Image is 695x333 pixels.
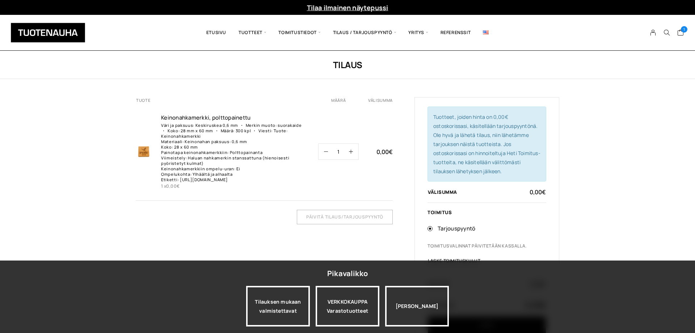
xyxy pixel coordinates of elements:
bdi: 0,00 [530,188,546,196]
span: 1 [681,26,687,33]
dt: Väri ja paksuus: [161,122,194,128]
div: Pikavalikko [327,267,368,280]
dt: Määrä: [214,128,235,133]
dt: Merkin muoto: [239,122,277,128]
button: Search [660,29,674,36]
span: Tilaus / Tarjouspyyntö [327,20,403,45]
a: Etusivu [200,20,232,45]
p: 28 mm x 60 mm [181,128,213,133]
p: Keskiruskea 0,6 mm [195,122,238,128]
a: Tilaa ilmainen näytepussi [307,3,388,12]
a: Tilauksen mukaan valmistettavat [246,286,310,326]
a: Referenssit [434,20,477,45]
dt: Viesti: [252,128,273,133]
label: Tarjouspyyntö [438,224,546,234]
a: VERKKOKAUPPAVarastotuotteet [316,286,379,326]
th: Välisumma [368,97,393,103]
img: Tilaus 1 [136,143,152,160]
div: [PERSON_NAME] [385,286,449,326]
span: € [177,183,180,189]
th: Määrä [318,97,368,103]
p: suorakaide [278,122,302,128]
span: 1 x [161,183,180,189]
a: Laske toimituskulut [428,259,480,263]
p: Tuote: Keinonahkamerkki Materiaali: Keinonahan paksuus: 0,6 mm Koko: 28 x 60 mm Painotapa keinona... [161,128,289,182]
span: Tuotteet [232,20,272,45]
span: Tuotteet, joiden hinta on 0,00€ ostoskorissasi, käsitellään tarjouspyyntönä. Ole hyvä ja lähetä t... [433,113,540,175]
th: Tuote [136,97,318,103]
th: Välisumma [427,189,497,195]
a: My Account [646,29,660,36]
span: Toimitusvalinnat päivitetään kassalla. [427,242,527,249]
input: Päivitä tilaus/tarjouspyyntö [297,210,393,224]
dt: Koko: [161,128,180,133]
input: Määrä [328,144,349,159]
div: Toimitus [427,210,546,215]
a: Keinonahkamerkk­i, polttopainettu [161,114,309,121]
span: Yritys [402,20,434,45]
img: English [483,30,489,34]
h1: Tilaus [136,59,559,71]
span: € [542,188,546,196]
a: Cart [677,29,684,38]
p: 300 kpl [236,128,251,133]
div: VERKKOKAUPPA Varastotuotteet [316,286,379,326]
bdi: 0,00 [376,148,393,156]
bdi: 0,00 [166,183,180,189]
span: € [389,148,393,156]
img: Tuotenauha Oy [11,23,85,42]
span: Toimitustiedot [272,20,327,45]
